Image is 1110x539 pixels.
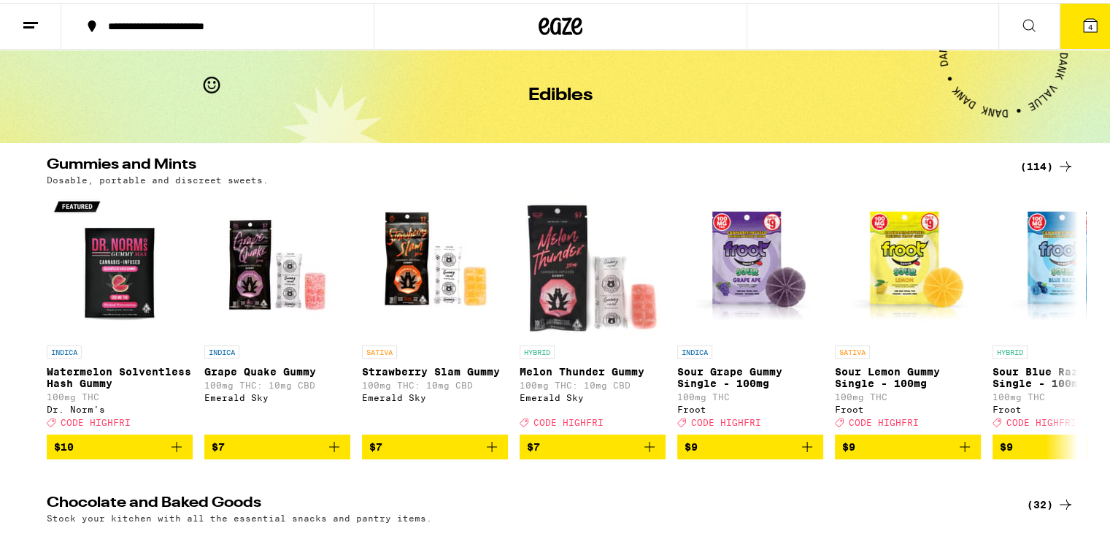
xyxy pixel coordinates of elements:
a: Open page for Sour Lemon Gummy Single - 100mg from Froot [835,189,981,432]
h1: Edibles [528,84,593,102]
p: 100mg THC: 10mg CBD [520,378,666,387]
div: Froot [835,402,981,411]
h2: Gummies and Mints [47,155,1003,172]
span: Hi. Need any help? [15,10,112,22]
p: Sour Grape Gummy Single - 100mg [677,363,823,386]
button: Add to bag [520,432,666,456]
span: 4 [1088,20,1092,28]
p: Watermelon Solventless Hash Gummy [47,363,193,386]
img: Froot - Sour Lemon Gummy Single - 100mg [835,189,981,335]
p: SATIVA [835,343,870,356]
div: Emerald Sky [520,390,666,400]
p: Strawberry Slam Gummy [362,363,508,375]
span: $9 [842,438,855,450]
button: Add to bag [47,432,193,456]
span: $10 [54,438,74,450]
button: Add to bag [362,432,508,456]
span: CODE HIGHFRI [533,415,604,424]
p: Grape Quake Gummy [204,363,350,375]
p: HYBRID [993,343,1028,356]
p: Sour Lemon Gummy Single - 100mg [835,363,981,386]
div: Dr. Norm's [47,402,193,411]
span: $9 [685,438,698,450]
a: Open page for Sour Grape Gummy Single - 100mg from Froot [677,189,823,432]
p: 100mg THC: 10mg CBD [204,378,350,387]
a: Open page for Melon Thunder Gummy from Emerald Sky [520,189,666,432]
img: Emerald Sky - Grape Quake Gummy [204,189,350,335]
div: Froot [677,402,823,411]
p: Dosable, portable and discreet sweets. [47,172,269,182]
p: Melon Thunder Gummy [520,363,666,375]
p: 100mg THC [835,389,981,399]
span: CODE HIGHFRI [691,415,761,424]
p: 100mg THC: 10mg CBD [362,378,508,387]
button: Add to bag [835,432,981,456]
img: Emerald Sky - Melon Thunder Gummy [520,189,666,335]
p: INDICA [677,343,712,356]
a: (32) [1027,493,1074,511]
span: $7 [527,438,540,450]
a: Open page for Watermelon Solventless Hash Gummy from Dr. Norm's [47,189,193,432]
span: $9 [1000,438,1013,450]
p: 100mg THC [677,389,823,399]
span: $7 [212,438,225,450]
p: INDICA [204,343,239,356]
button: Add to bag [677,432,823,456]
button: Add to bag [204,432,350,456]
div: Emerald Sky [204,390,350,400]
p: SATIVA [362,343,397,356]
p: Stock your kitchen with all the essential snacks and pantry items. [47,511,432,520]
a: Open page for Strawberry Slam Gummy from Emerald Sky [362,189,508,432]
p: 100mg THC [47,389,193,399]
p: HYBRID [520,343,555,356]
h2: Chocolate and Baked Goods [47,493,1003,511]
div: Emerald Sky [362,390,508,400]
img: Dr. Norm's - Watermelon Solventless Hash Gummy [47,189,193,335]
span: $7 [369,438,382,450]
a: Open page for Grape Quake Gummy from Emerald Sky [204,189,350,432]
img: Froot - Sour Grape Gummy Single - 100mg [677,189,823,335]
img: Emerald Sky - Strawberry Slam Gummy [362,189,508,335]
span: CODE HIGHFRI [1006,415,1076,424]
span: CODE HIGHFRI [61,415,131,424]
span: CODE HIGHFRI [849,415,919,424]
p: INDICA [47,343,82,356]
a: (114) [1020,155,1074,172]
